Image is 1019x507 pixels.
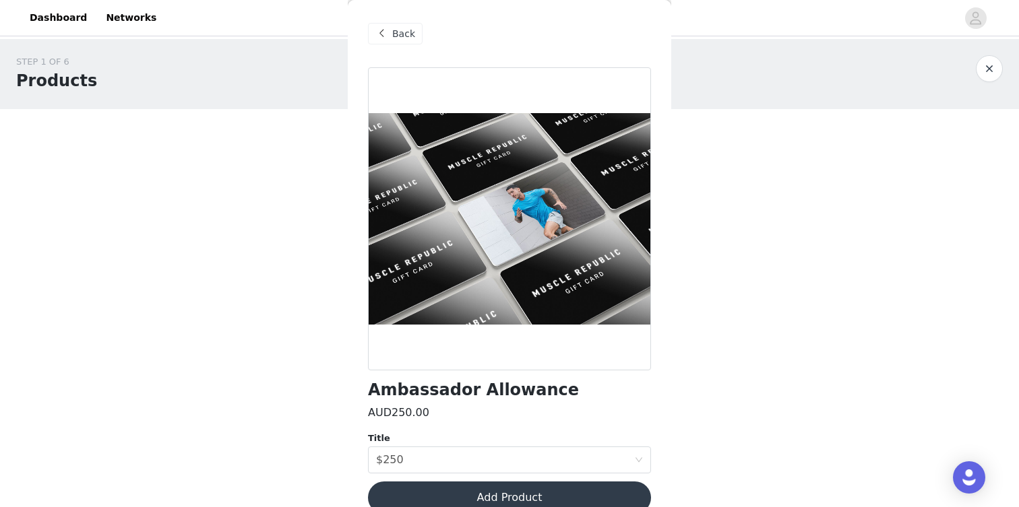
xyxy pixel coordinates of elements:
div: avatar [969,7,982,29]
a: Dashboard [22,3,95,33]
a: Networks [98,3,164,33]
h1: Ambassador Allowance [368,381,579,399]
h3: AUD250.00 [368,405,429,421]
span: Back [392,27,415,41]
div: Title [368,432,651,445]
div: STEP 1 OF 6 [16,55,97,69]
div: Open Intercom Messenger [953,461,985,494]
div: $250 [376,447,404,473]
h1: Products [16,69,97,93]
